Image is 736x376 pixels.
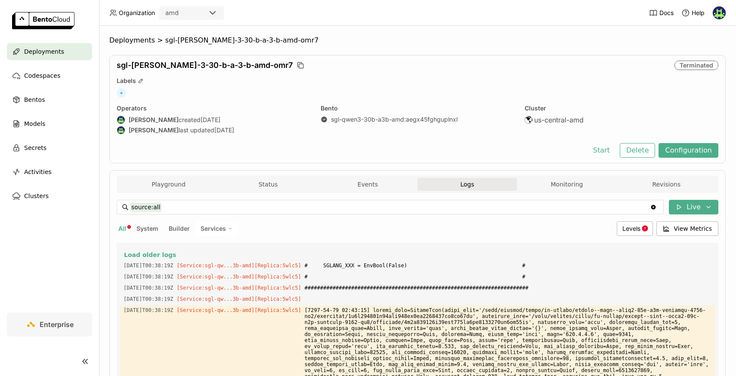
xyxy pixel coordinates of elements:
a: Codespaces [7,67,92,84]
span: sgl-[PERSON_NAME]-3-30-b-a-3-b-amd-omr7 [165,36,319,45]
div: amd [165,9,179,17]
div: Operators [117,104,310,112]
span: Secrets [24,143,46,153]
span: Codespaces [24,70,60,81]
span: [Service:sgl-qw...3b-amd] [177,263,255,269]
span: # # [305,272,711,281]
button: View Metrics [656,221,719,236]
div: Services [195,221,238,236]
span: [Service:sgl-qw...3b-amd] [177,307,255,313]
div: created [117,116,310,124]
button: Configuration [659,143,718,158]
button: Builder [167,223,192,234]
span: Activities [24,167,52,177]
img: logo [12,12,74,29]
button: Start [587,143,616,158]
nav: Breadcrumbs navigation [109,36,726,45]
a: Docs [649,9,674,17]
button: Status [218,178,318,191]
button: Delete [620,143,656,158]
div: Terminated [674,61,718,70]
span: Deployments [24,46,64,57]
svg: Clear value [650,204,657,211]
div: Levels [617,221,653,236]
span: [Replica:5wlc5] [254,307,301,313]
button: System [135,223,160,234]
span: [Replica:5wlc5] [254,274,301,280]
span: All [118,225,126,232]
div: Help [681,9,705,17]
span: [Replica:5wlc5] [254,296,301,302]
span: [DATE] [214,126,234,134]
strong: [PERSON_NAME] [129,126,179,134]
span: System [136,225,158,232]
span: Models [24,119,45,129]
span: [DATE] [201,116,220,124]
img: Vincent Cavé [117,116,125,124]
span: 2025-10-11T00:38:19.615Z [124,272,173,281]
a: Bentos [7,91,92,108]
span: Load older logs [124,251,176,259]
a: Models [7,115,92,132]
span: sgl-[PERSON_NAME]-3-30-b-a-3-b-amd-omr7 [117,61,293,70]
span: Enterprise [40,320,74,329]
span: [Service:sgl-qw...3b-amd] [177,274,255,280]
a: Secrets [7,139,92,156]
a: Activities [7,163,92,180]
img: Vincent Cavé [117,126,125,134]
span: Help [692,9,705,17]
span: Logs [460,180,474,188]
span: Levels [622,225,640,232]
span: 2025-10-11T00:38:19.616Z [124,306,173,315]
button: Revisions [617,178,716,191]
span: [Service:sgl-qw...3b-amd] [177,285,255,291]
button: Load older logs [124,250,711,260]
span: Clusters [24,191,49,201]
span: 2025-10-11T00:38:19.615Z [124,261,173,270]
span: Docs [659,9,674,17]
span: Bentos [24,95,45,105]
span: View Metrics [674,224,712,233]
div: Bento [321,104,514,112]
input: Selected amd. [179,9,180,18]
input: Search [130,200,650,214]
span: Services [201,225,226,232]
span: Organization [119,9,155,17]
button: All [117,223,128,234]
span: > [155,36,165,45]
span: # SGLANG_XXX = EnvBool(False) # [305,261,711,270]
button: Playground [119,178,218,191]
a: Clusters [7,187,92,205]
span: 2025-10-11T00:38:19.615Z [124,283,173,293]
span: + [117,88,126,98]
button: Live [669,200,718,214]
span: 2025-10-11T00:38:19.615Z [124,294,173,304]
div: last updated [117,126,310,135]
img: Vincent Cavé [713,6,726,19]
span: [Replica:5wlc5] [254,263,301,269]
a: Deployments [7,43,92,60]
span: us-central-amd [534,116,584,124]
span: [Service:sgl-qw...3b-amd] [177,296,255,302]
span: Builder [169,225,190,232]
button: Monitoring [517,178,616,191]
span: Deployments [109,36,155,45]
a: sgl-qwen3-30b-a3b-amd:aegx45fghguplnxl [331,116,458,123]
span: [Replica:5wlc5] [254,285,301,291]
strong: [PERSON_NAME] [129,116,179,124]
div: Labels [117,77,718,85]
a: Enterprise [7,312,92,336]
div: Cluster [525,104,718,112]
span: ######################################################################## [305,283,711,293]
button: Events [318,178,417,191]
